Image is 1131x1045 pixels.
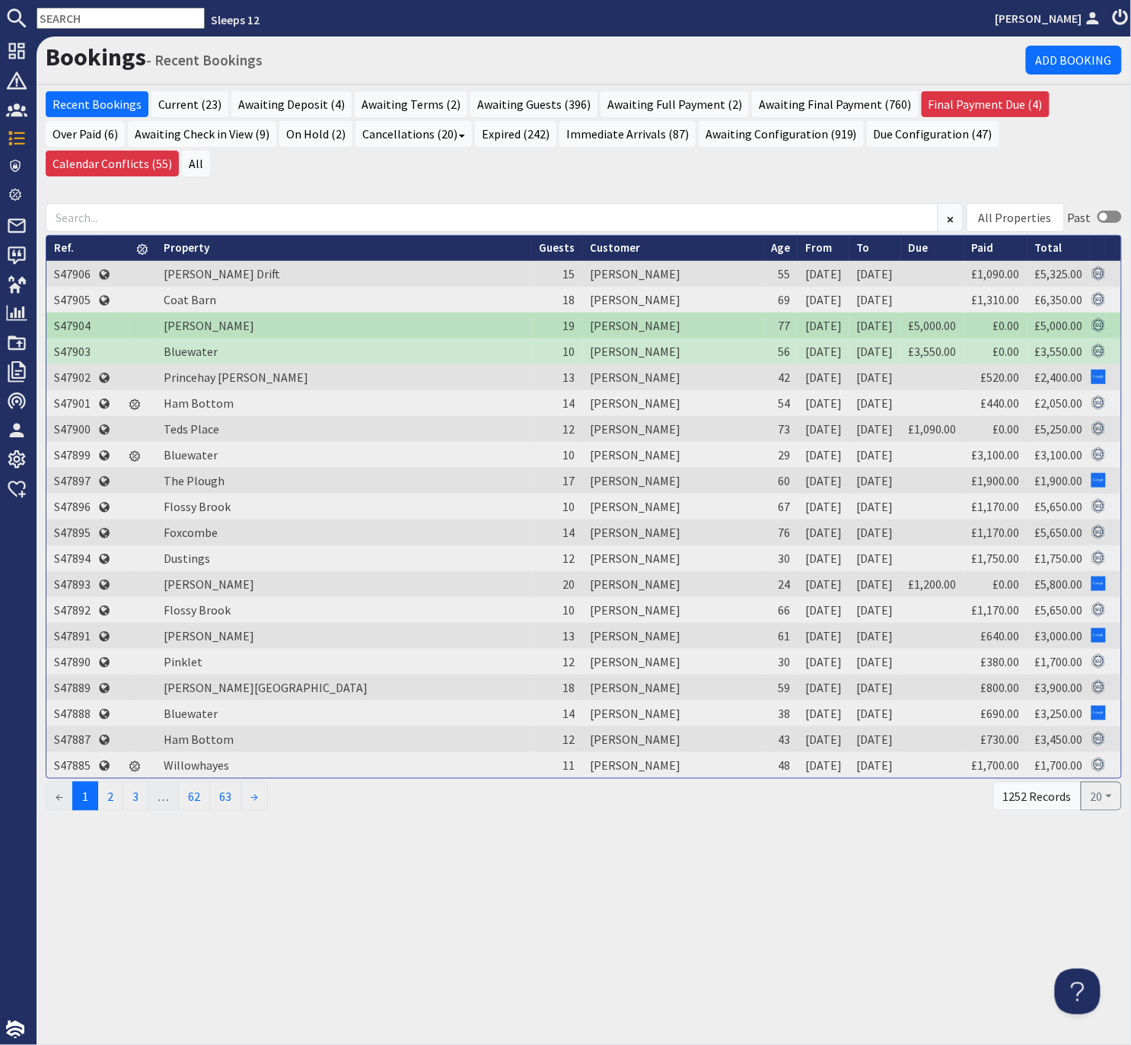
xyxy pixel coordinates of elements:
span: 13 [562,370,575,385]
td: [PERSON_NAME] [582,597,763,623]
a: [PERSON_NAME] [164,576,254,592]
td: [DATE] [849,261,901,287]
a: Property [164,240,209,255]
td: [PERSON_NAME] [582,442,763,468]
a: £800.00 [981,680,1020,695]
a: Ham Bottom [164,732,234,747]
td: [DATE] [798,468,849,494]
td: [PERSON_NAME] [582,571,763,597]
a: £520.00 [981,370,1020,385]
td: S47891 [46,623,98,649]
a: £1,310.00 [972,292,1020,307]
img: Referer: Google [1091,370,1106,384]
a: On Hold (2) [279,121,352,147]
iframe: Toggle Customer Support [1055,969,1101,1015]
a: Teds Place [164,421,219,437]
a: Over Paid (6) [46,121,125,147]
td: S47890 [46,649,98,675]
td: S47888 [46,700,98,726]
a: Flossy Brook [164,602,231,618]
a: Flossy Brook [164,499,231,514]
a: Awaiting Deposit (4) [231,91,352,117]
span: 15 [562,266,575,281]
td: [DATE] [798,261,849,287]
a: 63 [209,782,241,811]
a: Current (23) [151,91,228,117]
a: [PERSON_NAME][GEOGRAPHIC_DATA] [164,680,368,695]
a: £0.00 [993,344,1020,359]
a: Coat Barn [164,292,216,307]
td: S47905 [46,287,98,313]
a: £1,170.00 [972,499,1020,514]
a: Awaiting Configuration (919) [699,121,864,147]
td: 38 [763,700,798,726]
td: 54 [763,390,798,416]
td: [DATE] [849,364,901,390]
a: Bluewater [164,344,218,359]
a: £1,700.00 [1035,758,1083,773]
td: [DATE] [798,442,849,468]
a: £1,170.00 [972,602,1020,618]
a: £730.00 [981,732,1020,747]
a: Calendar Conflicts (55) [46,151,179,176]
td: [DATE] [849,623,901,649]
td: [PERSON_NAME] [582,623,763,649]
td: [DATE] [798,287,849,313]
a: 62 [178,782,210,811]
img: staytech_i_w-64f4e8e9ee0a9c174fd5317b4b171b261742d2d393467e5bdba4413f4f884c10.svg [6,1021,24,1039]
td: [PERSON_NAME] [582,700,763,726]
span: 14 [562,395,575,411]
td: [DATE] [849,752,901,778]
td: [DATE] [849,597,901,623]
td: [DATE] [849,571,901,597]
a: £6,350.00 [1035,292,1083,307]
td: [DATE] [849,519,901,545]
a: £5,650.00 [1035,525,1083,540]
span: 12 [562,421,575,437]
a: Recent Bookings [46,91,148,117]
td: [DATE] [849,313,901,338]
td: 48 [763,752,798,778]
a: Expired (242) [475,121,556,147]
a: £1,700.00 [972,758,1020,773]
a: £1,090.00 [909,421,957,437]
td: S47894 [46,545,98,571]
td: S47901 [46,390,98,416]
img: Referer: Sleeps 12 [1091,447,1106,462]
td: [PERSON_NAME] [582,752,763,778]
td: 43 [763,726,798,752]
span: 14 [562,706,575,721]
a: £1,700.00 [1035,654,1083,669]
a: £5,000.00 [1035,318,1083,333]
img: Referer: Sleeps 12 [1091,292,1106,307]
a: Awaiting Guests (396) [470,91,597,117]
td: [DATE] [798,545,849,571]
td: [PERSON_NAME] [582,416,763,442]
a: Awaiting Full Payment (2) [601,91,749,117]
td: [DATE] [798,675,849,700]
a: Add Booking [1026,46,1122,75]
td: 30 [763,649,798,675]
a: Willowhayes [164,758,229,773]
a: £3,100.00 [972,447,1020,462]
span: 18 [562,680,575,695]
td: S47885 [46,752,98,778]
span: 10 [562,344,575,359]
a: £5,650.00 [1035,499,1083,514]
img: Referer: Google [1091,628,1106,643]
td: [DATE] [849,390,901,416]
a: The Plough [164,473,225,488]
a: Awaiting Terms (2) [355,91,467,117]
a: Cancellations (20) [355,121,472,147]
a: £5,325.00 [1035,266,1083,281]
td: [PERSON_NAME] [582,726,763,752]
input: SEARCH [37,8,205,29]
td: [DATE] [798,313,849,338]
a: £1,750.00 [972,551,1020,566]
a: Ham Bottom [164,395,234,411]
td: [PERSON_NAME] [582,519,763,545]
td: 55 [763,261,798,287]
span: 17 [562,473,575,488]
td: [DATE] [798,571,849,597]
div: 1252 Records [993,782,1082,811]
